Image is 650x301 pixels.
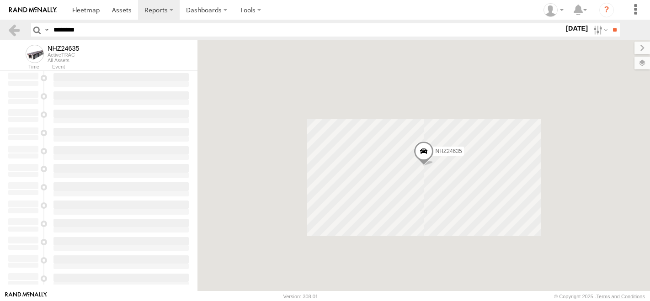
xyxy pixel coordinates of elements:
a: Back to previous Page [7,23,21,37]
label: Search Query [43,23,50,37]
div: Event [52,65,197,69]
a: Visit our Website [5,292,47,301]
label: [DATE] [564,23,590,33]
img: rand-logo.svg [9,7,57,13]
div: Zulema McIntosch [540,3,567,17]
div: © Copyright 2025 - [554,294,645,299]
a: Terms and Conditions [597,294,645,299]
div: ActiveTRAC [48,52,80,58]
div: Version: 308.01 [283,294,318,299]
div: Time [7,65,39,69]
label: Search Filter Options [590,23,609,37]
i: ? [599,3,614,17]
span: NHZ24635 [436,148,462,154]
div: All Assets [48,58,80,63]
div: NHZ24635 - View Asset History [48,45,80,52]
